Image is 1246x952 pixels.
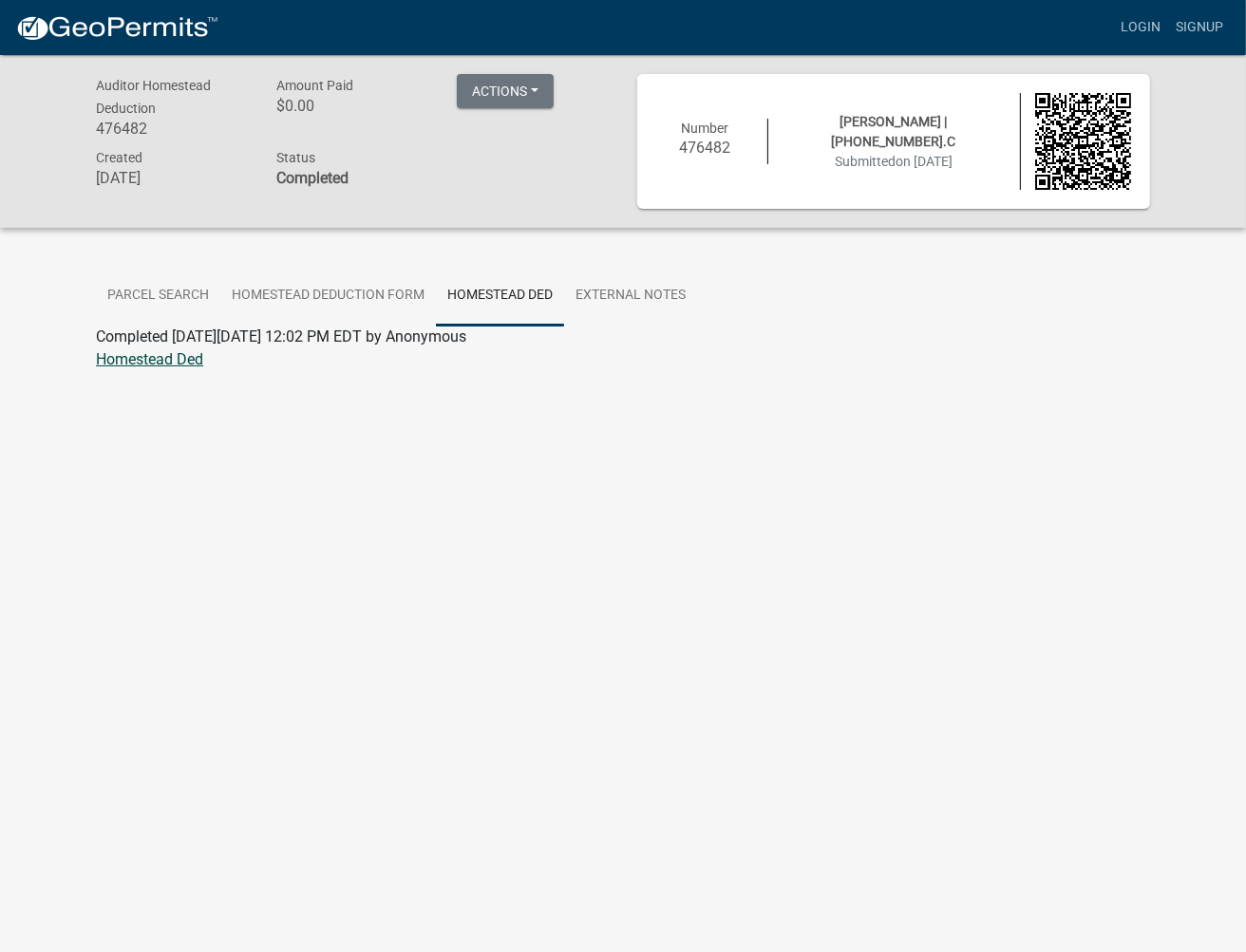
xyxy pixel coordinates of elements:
[96,169,248,187] h6: [DATE]
[436,266,564,327] a: Homestead Ded
[1035,93,1132,190] img: QR code
[276,97,428,115] h6: $0.00
[457,74,554,108] button: Actions
[564,266,697,327] a: External Notes
[276,169,349,187] strong: Completed
[656,139,753,157] h6: 476482
[1113,9,1168,46] a: Login
[96,78,211,116] span: Auditor Homestead Deduction
[832,114,956,149] span: [PERSON_NAME] | [PHONE_NUMBER].C
[681,121,728,136] span: Number
[96,350,203,368] a: Homestead Ded
[835,154,953,169] span: Submitted on [DATE]
[96,266,220,327] a: Parcel search
[276,78,353,93] span: Amount Paid
[220,266,436,327] a: Homestead Deduction Form
[96,120,248,138] h6: 476482
[1168,9,1231,46] a: Signup
[276,150,315,165] span: Status
[96,150,142,165] span: Created
[96,327,466,345] span: Completed [DATE][DATE] 12:02 PM EDT by Anonymous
